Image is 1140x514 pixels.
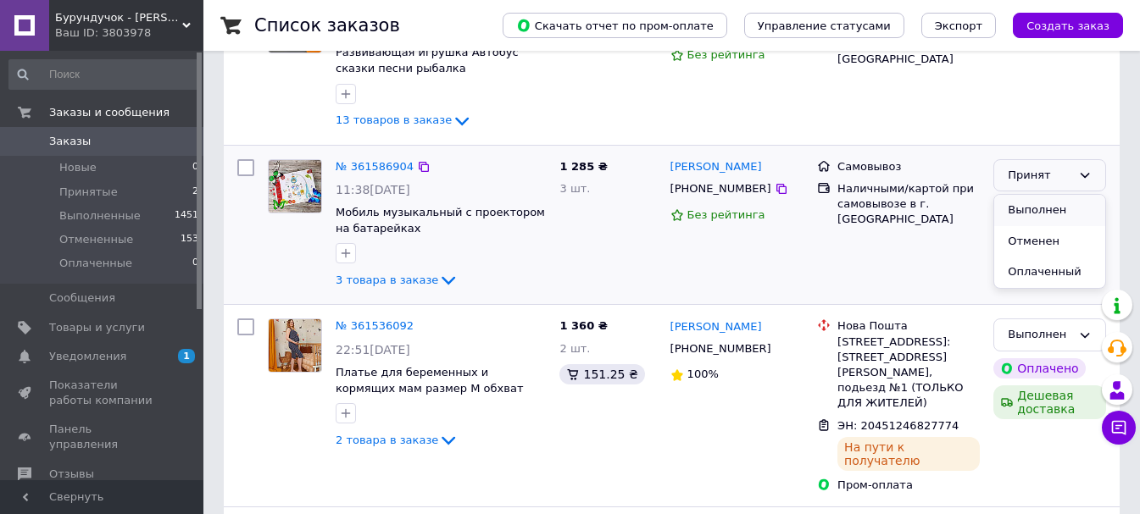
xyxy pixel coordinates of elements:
a: 2 товара в заказе [336,434,459,446]
div: Выполнен [1008,326,1071,344]
div: Наличными/картой при самовывозе в г. [GEOGRAPHIC_DATA] [837,181,980,228]
span: Управление статусами [758,19,891,32]
span: Панель управления [49,422,157,452]
span: Сообщения [49,290,115,306]
a: Мобиль музыкальный с проектором на батарейках [336,206,545,235]
button: Создать заказ [1013,13,1123,38]
span: Новые [59,160,97,175]
span: 2 товара в заказе [336,434,438,446]
span: 22:51[DATE] [336,343,410,356]
span: Отмененные [59,232,133,247]
div: 151.25 ₴ [559,364,644,384]
a: [PERSON_NAME] [670,159,762,175]
span: Показатели работы компании [49,378,157,408]
span: 2 шт. [559,342,590,355]
a: [PERSON_NAME] [670,319,762,335]
button: Экспорт [921,13,996,38]
span: Уведомления [49,349,126,364]
a: 13 товаров в заказе [336,113,472,126]
li: Выполнен [994,195,1105,226]
span: 1 285 ₴ [559,160,607,173]
span: Заказы [49,134,91,149]
button: Управление статусами [744,13,904,38]
div: Дешевая доставка [993,385,1106,419]
span: Выполненные [59,208,141,224]
span: 100% [687,368,719,380]
span: 3 шт. [559,182,590,195]
span: 153 [181,232,198,247]
div: Нова Пошта [837,318,980,334]
div: На пути к получателю [837,437,980,471]
span: Бурундучок - ПАКУНОК МАЛЮКА [55,10,182,25]
input: Поиск [8,59,200,90]
button: Скачать отчет по пром-оплате [503,13,727,38]
span: Оплаченные [59,256,132,271]
a: № 361586904 [336,160,414,173]
span: Товары и услуги [49,320,145,335]
span: Без рейтинга [687,208,765,221]
span: 3 товара в заказе [336,274,438,286]
span: 13 товаров в заказе [336,113,452,126]
button: Чат с покупателем [1102,411,1136,445]
li: Отменен [994,226,1105,257]
span: Отзывы [49,467,94,482]
img: Фото товару [269,160,321,213]
span: 1 [178,349,195,363]
img: Фото товару [269,319,321,372]
span: Заказы и сообщения [49,105,170,120]
span: Создать заказ [1026,19,1109,32]
a: № 361536092 [336,319,414,332]
div: Самовывоз [837,159,980,174]
span: 11:38[DATE] [336,183,410,196]
li: Оплаченный [994,257,1105,288]
div: [PHONE_NUMBER] [667,338,775,360]
span: 2 [192,185,198,200]
span: Принятые [59,185,118,200]
span: 1 360 ₴ [559,319,607,332]
div: Оплачено [993,358,1085,379]
span: 0 [192,256,198,271]
a: Фото товару [268,159,322,213]
div: [PHONE_NUMBER] [667,178,775,200]
a: Фото товару [268,318,322,373]
a: Развивающая игрушка Автобус сказки песни рыбалка [336,46,519,75]
div: Принят [1008,167,1071,185]
div: Ваш ID: 3803978 [55,25,203,41]
a: 3 товара в заказе [336,274,459,286]
span: 1451 [175,208,198,224]
div: Пром-оплата [837,478,980,493]
div: [STREET_ADDRESS]: [STREET_ADDRESS][PERSON_NAME], подьезд №1 (ТОЛЬКО ДЛЯ ЖИТЕЛЕЙ) [837,334,980,412]
span: Экспорт [935,19,982,32]
span: Скачать отчет по пром-оплате [516,18,714,33]
span: Без рейтинга [687,48,765,61]
span: 0 [192,160,198,175]
a: Платье для беременных и кормящих мам размер М обхват груди 88-92 см [336,366,523,410]
h1: Список заказов [254,15,400,36]
a: Создать заказ [996,19,1123,31]
span: ЭН: 20451246827774 [837,419,959,432]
